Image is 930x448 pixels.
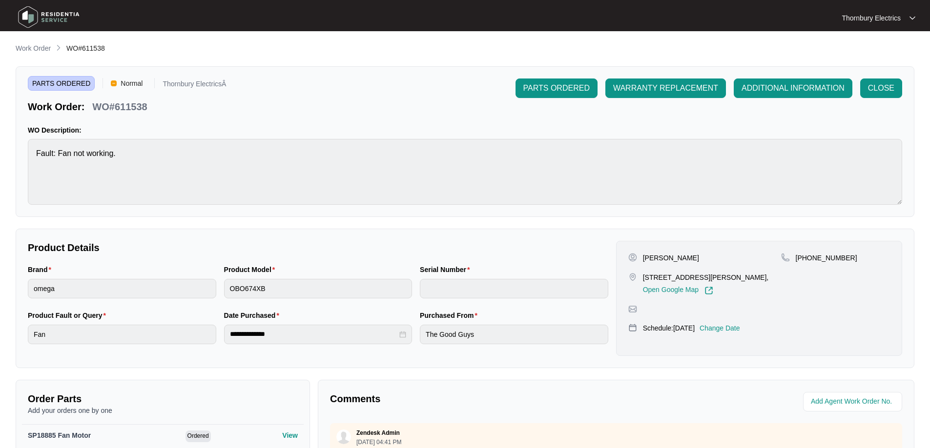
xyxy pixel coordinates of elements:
[28,279,216,298] input: Brand
[66,44,105,52] span: WO#611538
[643,286,713,295] a: Open Google Map
[15,2,83,32] img: residentia service logo
[16,43,51,53] p: Work Order
[700,323,740,333] p: Change Date
[613,82,718,94] span: WARRANTY REPLACEMENT
[704,286,713,295] img: Link-External
[28,311,110,320] label: Product Fault or Query
[628,305,637,313] img: map-pin
[516,78,598,98] button: PARTS ORDERED
[420,311,481,320] label: Purchased From
[28,406,298,415] p: Add your orders one by one
[628,323,637,332] img: map-pin
[28,325,216,344] input: Product Fault or Query
[781,253,790,262] img: map-pin
[356,439,401,445] p: [DATE] 04:41 PM
[230,329,398,339] input: Date Purchased
[330,392,609,406] p: Comments
[628,253,637,262] img: user-pin
[420,325,608,344] input: Purchased From
[523,82,590,94] span: PARTS ORDERED
[643,253,699,263] p: [PERSON_NAME]
[28,125,902,135] p: WO Description:
[336,429,351,444] img: user.svg
[111,80,117,86] img: Vercel Logo
[28,76,95,91] span: PARTS ORDERED
[282,430,298,440] p: View
[186,430,211,442] span: Ordered
[28,139,902,205] textarea: Fault: Fan not working.
[28,100,84,114] p: Work Order:
[163,80,226,91] p: Thornbury ElectricsÂ
[92,100,147,114] p: WO#611538
[628,273,637,281] img: map-pin
[356,429,400,437] p: Zendesk Admin
[860,78,902,98] button: CLOSE
[420,265,474,274] label: Serial Number
[605,78,726,98] button: WARRANTY REPLACEMENT
[643,273,769,282] p: [STREET_ADDRESS][PERSON_NAME],
[224,265,279,274] label: Product Model
[55,44,62,52] img: chevron-right
[117,76,146,91] span: Normal
[909,16,915,20] img: dropdown arrow
[868,82,894,94] span: CLOSE
[842,13,901,23] p: Thornbury Electrics
[224,311,283,320] label: Date Purchased
[811,396,896,408] input: Add Agent Work Order No.
[28,265,55,274] label: Brand
[734,78,852,98] button: ADDITIONAL INFORMATION
[420,279,608,298] input: Serial Number
[28,431,91,439] span: SP18885 Fan Motor
[28,392,298,406] p: Order Parts
[14,43,53,54] a: Work Order
[796,253,857,263] p: [PHONE_NUMBER]
[742,82,845,94] span: ADDITIONAL INFORMATION
[224,279,413,298] input: Product Model
[643,323,695,333] p: Schedule: [DATE]
[28,241,608,254] p: Product Details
